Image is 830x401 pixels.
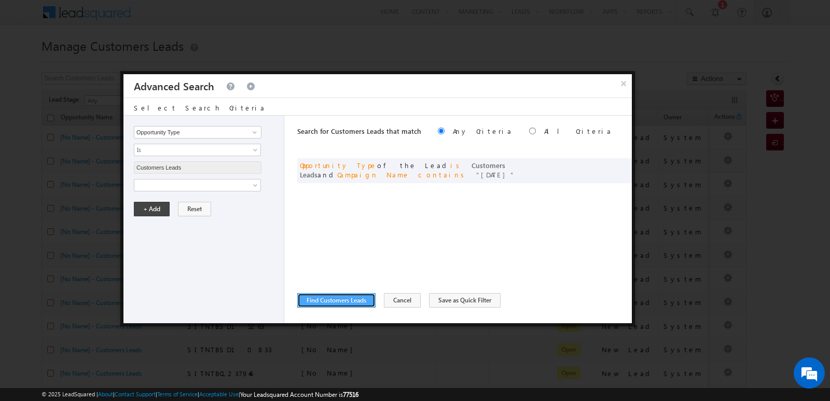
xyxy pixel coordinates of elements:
[247,127,260,137] a: Show All Items
[134,103,266,112] span: Select Search Criteria
[115,391,156,397] a: Contact Support
[134,161,261,174] input: Type to Search
[476,170,515,179] span: [DATE]
[450,161,463,170] span: is
[178,202,211,216] button: Reset
[300,161,515,179] span: of the Lead and
[134,202,170,216] button: + Add
[134,126,261,139] input: Type to Search
[297,127,421,135] span: Search for Customers Leads that match
[429,293,501,308] button: Save as Quick Filter
[141,320,188,334] em: Start Chat
[453,127,513,135] label: Any Criteria
[134,74,214,98] h3: Advanced Search
[337,170,410,179] span: Campaign Name
[98,391,113,397] a: About
[384,293,421,308] button: Cancel
[300,161,377,170] span: Opportunity Type
[134,144,261,156] a: Is
[297,293,376,308] button: Find Customers Leads
[134,145,247,155] span: Is
[343,391,358,398] span: 77516
[13,96,189,311] textarea: Type your message and hit 'Enter'
[18,54,44,68] img: d_60004797649_company_0_60004797649
[54,54,174,68] div: Chat with us now
[615,74,632,92] button: ×
[170,5,195,30] div: Minimize live chat window
[157,391,198,397] a: Terms of Service
[41,390,358,399] span: © 2025 LeadSquared | | | | |
[300,161,505,179] span: Customers Leads
[240,391,358,398] span: Your Leadsquared Account Number is
[199,391,239,397] a: Acceptable Use
[418,170,468,179] span: contains
[544,127,612,135] label: All Criteria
